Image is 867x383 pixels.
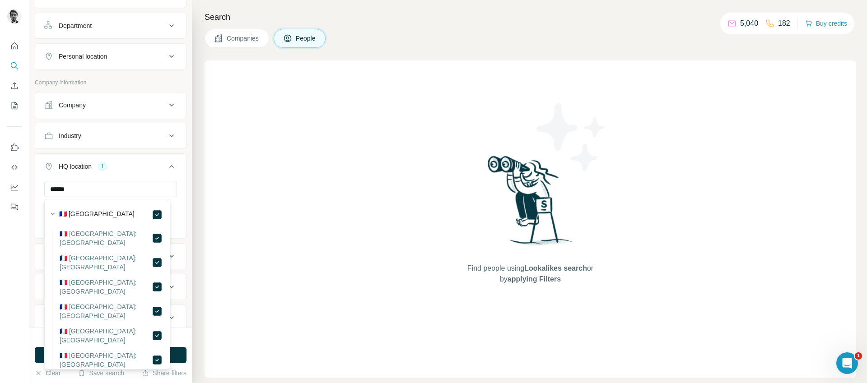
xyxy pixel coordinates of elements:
p: 182 [778,18,790,29]
button: Personal location [35,46,186,67]
button: Feedback [7,199,22,215]
button: Run search [35,347,186,363]
button: Employees (size) [35,276,186,298]
button: Annual revenue ($) [35,245,186,267]
button: HQ location1 [35,156,186,181]
label: 🇫🇷 [GEOGRAPHIC_DATA]: [GEOGRAPHIC_DATA] [60,351,152,369]
button: Department [35,15,186,37]
label: 🇫🇷 [GEOGRAPHIC_DATA]: [GEOGRAPHIC_DATA] [60,302,152,320]
img: Surfe Illustration - Stars [531,97,612,178]
div: 1 [97,162,107,171]
button: Dashboard [7,179,22,195]
button: Industry [35,125,186,147]
label: 🇫🇷 [GEOGRAPHIC_DATA]: [GEOGRAPHIC_DATA] [60,254,152,272]
label: 🇫🇷 [GEOGRAPHIC_DATA] [59,209,135,220]
button: Use Surfe on LinkedIn [7,139,22,156]
span: Companies [227,34,260,43]
button: Clear [35,369,61,378]
button: Buy credits [805,17,847,30]
div: Personal location [59,52,107,61]
div: Department [59,21,92,30]
button: Enrich CSV [7,78,22,94]
label: 🇫🇷 [GEOGRAPHIC_DATA]: [GEOGRAPHIC_DATA] [60,327,152,345]
button: Save search [78,369,124,378]
p: Company information [35,78,186,87]
span: Find people using or by [458,263,602,285]
button: Share filters [142,369,186,378]
span: applying Filters [508,275,561,283]
button: My lists [7,97,22,114]
div: Company [59,101,86,110]
button: Company [35,94,186,116]
span: 1 [855,352,862,360]
label: 🇫🇷 [GEOGRAPHIC_DATA]: [GEOGRAPHIC_DATA] [60,229,152,247]
p: 5,040 [740,18,758,29]
button: Use Surfe API [7,159,22,175]
div: HQ location [59,162,92,171]
span: People [296,34,317,43]
span: Lookalikes search [524,264,587,272]
h4: Search [205,11,856,23]
button: Search [7,58,22,74]
img: Surfe Illustration - Woman searching with binoculars [484,153,578,254]
img: Avatar [7,9,22,23]
button: Technologies [35,307,186,328]
label: 🇫🇷 [GEOGRAPHIC_DATA]: [GEOGRAPHIC_DATA] [60,278,152,296]
div: Industry [59,131,81,140]
button: Quick start [7,38,22,54]
iframe: Intercom live chat [836,352,858,374]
